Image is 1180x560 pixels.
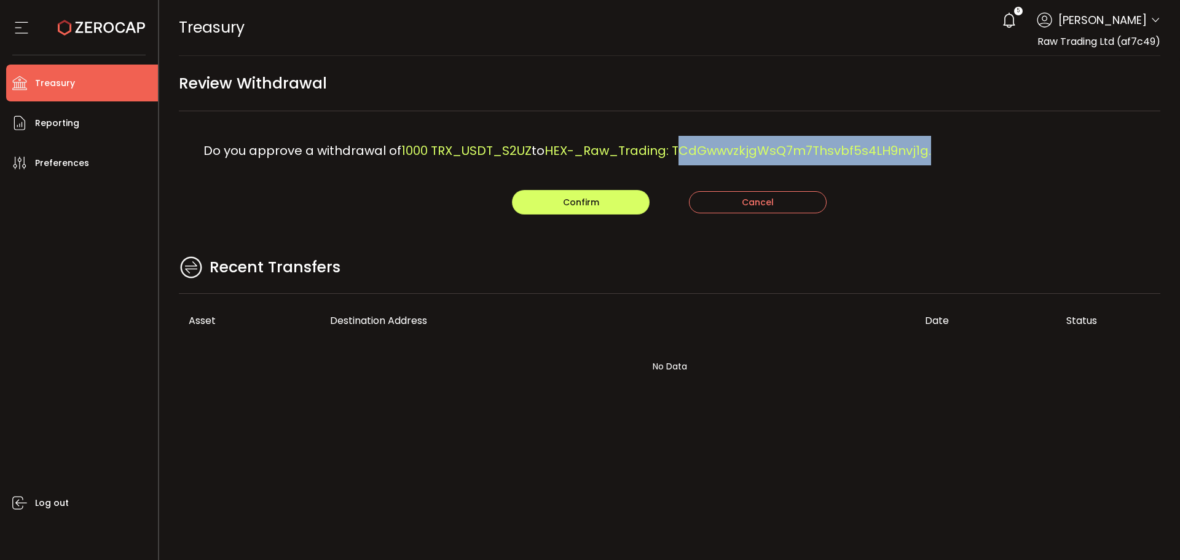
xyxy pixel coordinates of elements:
[179,314,320,328] div: Asset
[1056,314,1161,328] div: Status
[1017,7,1020,15] span: 5
[532,142,545,159] span: to
[545,142,931,159] span: HEX-_Raw_Trading: TCdGwwvzkjgWsQ7m7Thsvbf5s4LH9nvj1g.
[742,196,774,208] span: Cancel
[689,191,827,213] button: Cancel
[35,154,89,172] span: Preferences
[320,314,915,328] div: Destination Address
[401,142,532,159] span: 1000 TRX_USDT_S2UZ
[424,348,915,385] span: No Data
[179,17,245,38] span: Treasury
[35,114,79,132] span: Reporting
[1037,34,1160,49] span: Raw Trading Ltd (af7c49)
[210,256,340,279] span: Recent Transfers
[203,142,401,159] span: Do you approve a withdrawal of
[1058,12,1147,28] span: [PERSON_NAME]
[512,190,650,215] button: Confirm
[35,494,69,512] span: Log out
[1119,501,1180,560] iframe: Chat Widget
[35,74,75,92] span: Treasury
[179,69,327,97] span: Review Withdrawal
[563,196,599,208] span: Confirm
[915,314,1056,328] div: Date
